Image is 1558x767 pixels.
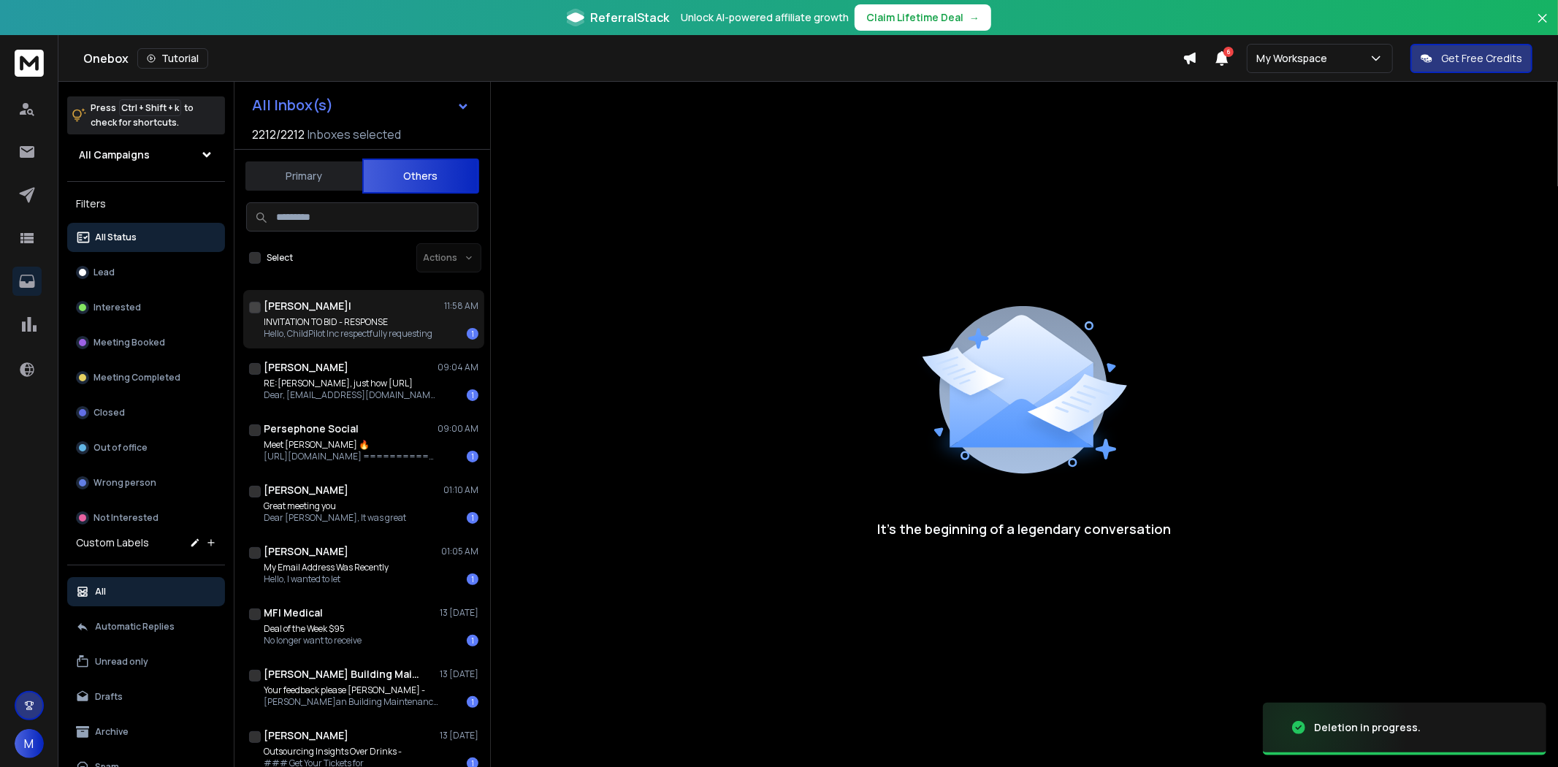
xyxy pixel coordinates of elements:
p: Closed [93,407,125,419]
p: No longer want to receive [264,635,362,646]
p: Wrong person [93,477,156,489]
h1: [PERSON_NAME] [264,483,348,497]
p: 09:00 AM [438,423,478,435]
p: 11:58 AM [444,300,478,312]
h1: [PERSON_NAME]l [264,299,351,313]
p: Meet [PERSON_NAME] 🔥 [264,439,439,451]
button: Claim Lifetime Deal→ [855,4,991,31]
span: → [969,10,980,25]
h3: Inboxes selected [308,126,401,143]
p: Unread only [95,656,148,668]
p: Unlock AI-powered affiliate growth [681,10,849,25]
p: Lead [93,267,115,278]
p: All Status [95,232,137,243]
p: 13 [DATE] [440,607,478,619]
p: Outsourcing Insights Over Drinks - [264,746,402,758]
button: Closed [67,398,225,427]
div: 1 [467,328,478,340]
button: Primary [245,160,362,192]
p: INVITATION TO BID - RESPONSE [264,316,432,328]
button: Wrong person [67,468,225,497]
p: Hello, I wanted to let [264,573,389,585]
span: ReferralStack [590,9,669,26]
h1: [PERSON_NAME] [264,544,348,559]
button: Archive [67,717,225,747]
p: 13 [DATE] [440,668,478,680]
button: All Campaigns [67,140,225,169]
p: [URL][DOMAIN_NAME] ============================================================ ** VIEW WEBSITE (... [264,451,439,462]
p: Not Interested [93,512,159,524]
h1: All Campaigns [79,148,150,162]
h1: [PERSON_NAME] [264,360,348,375]
p: Meeting Completed [93,372,180,383]
p: Your feedback please [PERSON_NAME] - [264,684,439,696]
h3: Filters [67,194,225,214]
div: Deletion in progress. [1314,720,1421,735]
h1: All Inbox(s) [252,98,333,112]
h3: Custom Labels [76,535,149,550]
p: 13 [DATE] [440,730,478,741]
div: Onebox [83,48,1183,69]
button: All Status [67,223,225,252]
p: Out of office [93,442,148,454]
label: Select [267,252,293,264]
div: 1 [467,573,478,585]
span: 6 [1223,47,1234,57]
button: Close banner [1533,9,1552,44]
button: Not Interested [67,503,225,533]
p: Drafts [95,691,123,703]
button: M [15,729,44,758]
button: Automatic Replies [67,612,225,641]
button: Meeting Completed [67,363,225,392]
p: 01:05 AM [441,546,478,557]
p: Interested [93,302,141,313]
div: 1 [467,451,478,462]
button: Others [362,159,479,194]
p: Automatic Replies [95,621,175,633]
p: 09:04 AM [438,362,478,373]
p: Archive [95,726,129,738]
p: 01:10 AM [443,484,478,496]
button: Lead [67,258,225,287]
p: Hello, ChildPilot Inc respectfully requesting [264,328,432,340]
p: All [95,586,106,598]
span: 2212 / 2212 [252,126,305,143]
p: Dear [PERSON_NAME], It was great [264,512,406,524]
button: Tutorial [137,48,208,69]
h1: MFI Medical [264,606,323,620]
button: Get Free Credits [1410,44,1532,73]
p: RE:[PERSON_NAME], just how [URL] [264,378,439,389]
span: Ctrl + Shift + k [119,99,181,116]
div: 1 [467,389,478,401]
button: Meeting Booked [67,328,225,357]
p: Deal of the Week $95 [264,623,362,635]
p: My Workspace [1256,51,1333,66]
button: Unread only [67,647,225,676]
button: All Inbox(s) [240,91,481,120]
p: Get Free Credits [1441,51,1522,66]
p: Press to check for shortcuts. [91,101,194,130]
button: All [67,577,225,606]
p: My Email Address Was Recently [264,562,389,573]
p: Dear, [EMAIL_ADDRESS][DOMAIN_NAME], Thank you for [264,389,439,401]
button: Drafts [67,682,225,711]
div: 1 [467,635,478,646]
p: Great meeting you [264,500,406,512]
h1: [PERSON_NAME] Building Maintenance Inc [264,667,424,682]
p: Meeting Booked [93,337,165,348]
div: 1 [467,512,478,524]
button: Out of office [67,433,225,462]
h1: [PERSON_NAME] [264,728,348,743]
p: [PERSON_NAME]an Building Maintenance Inc logo [https://[DOMAIN_NAME]/signpost-inc/image/fetch/c_f... [264,696,439,708]
button: Interested [67,293,225,322]
p: It’s the beginning of a legendary conversation [878,519,1172,539]
h1: Persephone Social [264,421,359,436]
div: 1 [467,696,478,708]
